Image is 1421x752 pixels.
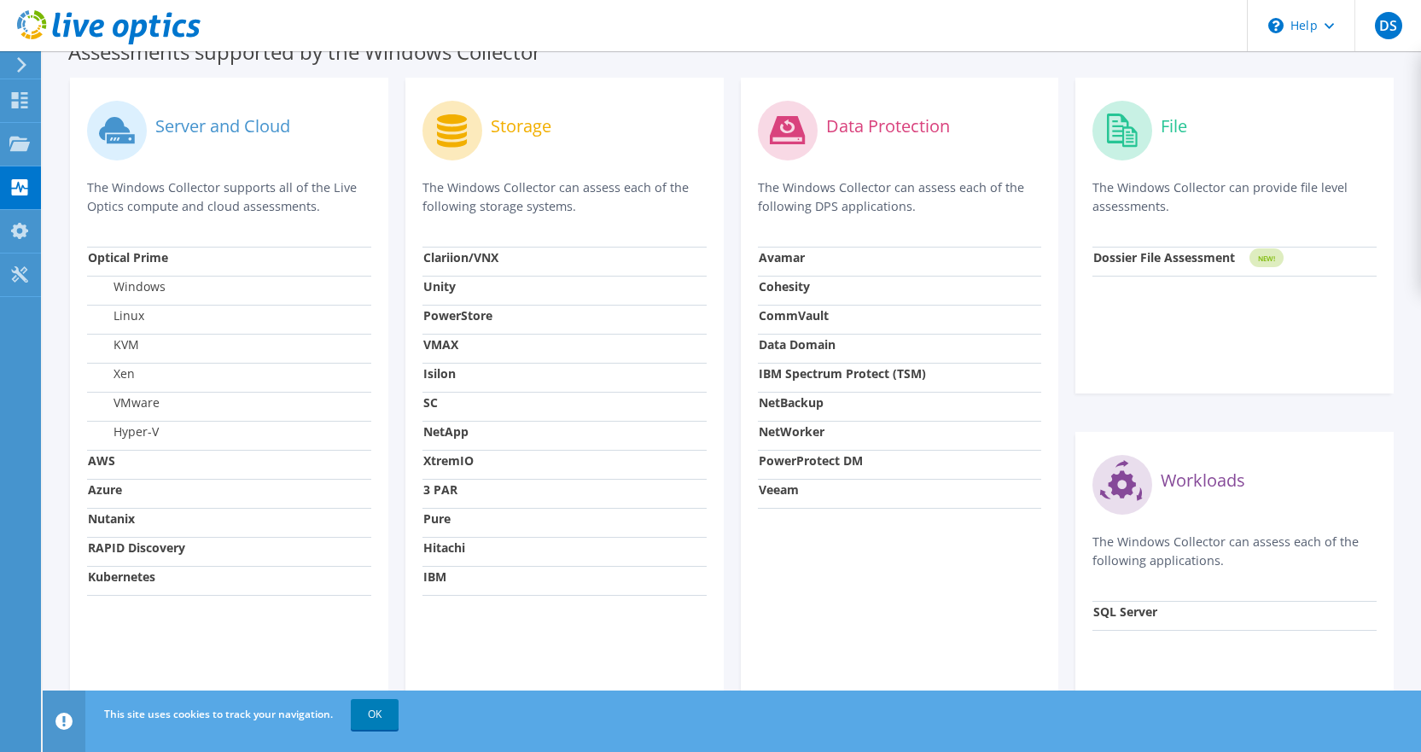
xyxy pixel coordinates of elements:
strong: Clariion/VNX [423,249,498,265]
strong: Veeam [759,481,799,498]
strong: Optical Prime [88,249,168,265]
strong: IBM Spectrum Protect (TSM) [759,365,926,382]
strong: Isilon [423,365,456,382]
label: Windows [88,278,166,295]
label: Assessments supported by the Windows Collector [68,44,541,61]
strong: RAPID Discovery [88,539,185,556]
strong: XtremIO [423,452,474,469]
label: Workloads [1161,472,1245,489]
strong: AWS [88,452,115,469]
strong: Unity [423,278,456,294]
strong: PowerProtect DM [759,452,863,469]
p: The Windows Collector supports all of the Live Optics compute and cloud assessments. [87,178,371,216]
label: Xen [88,365,135,382]
strong: Azure [88,481,122,498]
strong: VMAX [423,336,458,353]
a: OK [351,699,399,730]
label: KVM [88,336,139,353]
p: The Windows Collector can assess each of the following applications. [1092,533,1377,570]
p: The Windows Collector can provide file level assessments. [1092,178,1377,216]
label: Data Protection [826,118,950,135]
strong: 3 PAR [423,481,457,498]
strong: Pure [423,510,451,527]
strong: Hitachi [423,539,465,556]
strong: Dossier File Assessment [1093,249,1235,265]
strong: IBM [423,568,446,585]
strong: NetWorker [759,423,824,440]
strong: SC [423,394,438,411]
span: DS [1375,12,1402,39]
strong: NetApp [423,423,469,440]
strong: Data Domain [759,336,836,353]
strong: CommVault [759,307,829,324]
strong: SQL Server [1093,603,1157,620]
svg: \n [1268,18,1284,33]
strong: PowerStore [423,307,492,324]
strong: Avamar [759,249,805,265]
label: Storage [491,118,551,135]
strong: Cohesity [759,278,810,294]
label: File [1161,118,1187,135]
strong: Nutanix [88,510,135,527]
label: VMware [88,394,160,411]
strong: NetBackup [759,394,824,411]
label: Server and Cloud [155,118,290,135]
span: This site uses cookies to track your navigation. [104,707,333,721]
label: Linux [88,307,144,324]
p: The Windows Collector can assess each of the following storage systems. [422,178,707,216]
label: Hyper-V [88,423,159,440]
p: The Windows Collector can assess each of the following DPS applications. [758,178,1042,216]
tspan: NEW! [1258,254,1275,263]
strong: Kubernetes [88,568,155,585]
